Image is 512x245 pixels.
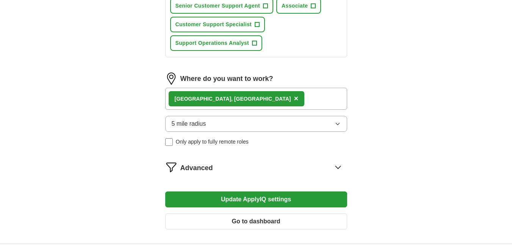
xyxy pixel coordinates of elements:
[170,17,265,32] button: Customer Support Specialist
[172,119,206,128] span: 5 mile radius
[165,161,177,173] img: filter
[165,138,173,146] input: Only apply to fully remote roles
[294,94,298,103] span: ×
[175,2,260,10] span: Senior Customer Support Agent
[282,2,308,10] span: Associate
[165,191,347,207] button: Update ApplyIQ settings
[180,74,273,84] label: Where do you want to work?
[175,39,249,47] span: Support Operations Analyst
[165,213,347,229] button: Go to dashboard
[176,138,249,146] span: Only apply to fully remote roles
[180,163,213,173] span: Advanced
[170,35,263,51] button: Support Operations Analyst
[175,21,252,28] span: Customer Support Specialist
[294,93,298,104] button: ×
[165,73,177,85] img: location.png
[165,116,347,132] button: 5 mile radius
[175,95,291,103] div: [GEOGRAPHIC_DATA], [GEOGRAPHIC_DATA]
